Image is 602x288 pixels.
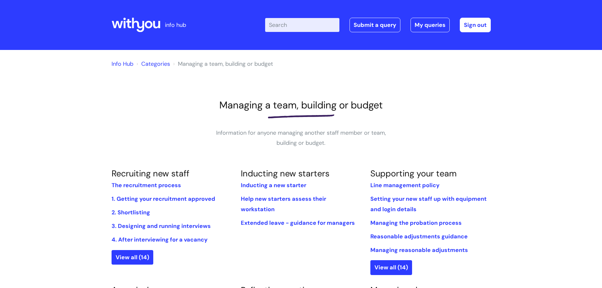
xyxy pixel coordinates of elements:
[112,222,211,230] a: 3. Designing and running interviews
[265,18,339,32] input: Search
[460,18,491,32] a: Sign out
[350,18,400,32] a: Submit a query
[370,246,468,254] a: Managing reasonable adjustments
[165,20,186,30] p: info hub
[265,18,491,32] div: | -
[370,260,412,275] a: View all (14)
[241,195,326,213] a: Help new starters assess their workstation
[410,18,450,32] a: My queries
[172,59,273,69] li: Managing a team, building or budget
[141,60,170,68] a: Categories
[241,181,306,189] a: Inducting a new starter
[206,128,396,148] p: Information for anyone managing another staff member or team, building or budget.
[135,59,170,69] li: Solution home
[370,233,468,240] a: Reasonable adjustments guidance
[370,195,487,213] a: Setting your new staff up with equipment and login details
[370,219,462,227] a: Managing the probation process
[112,181,181,189] a: The recruitment process
[241,219,355,227] a: Extended leave - guidance for managers
[112,168,189,179] a: Recruiting new staff
[112,236,208,243] a: 4. After interviewing for a vacancy
[370,181,440,189] a: Line management policy
[370,168,457,179] a: Supporting your team
[112,195,215,203] a: 1. Getting your recruitment approved
[112,99,491,111] h1: Managing a team, building or budget
[112,60,133,68] a: Info Hub
[112,250,153,265] a: View all (14)
[112,209,150,216] a: 2. Shortlisting
[241,168,330,179] a: Inducting new starters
